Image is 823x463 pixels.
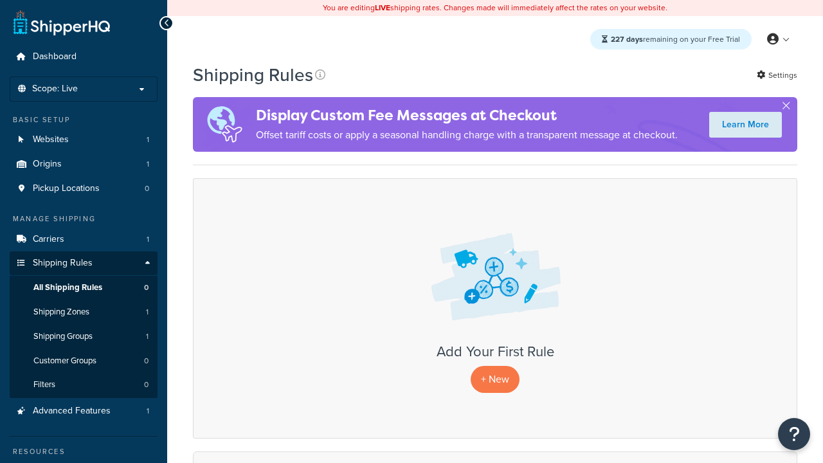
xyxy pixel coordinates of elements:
div: Basic Setup [10,114,158,125]
a: All Shipping Rules 0 [10,276,158,300]
li: Origins [10,152,158,176]
span: All Shipping Rules [33,282,102,293]
span: Pickup Locations [33,183,100,194]
span: 1 [146,331,149,342]
li: Shipping Zones [10,300,158,324]
span: Dashboard [33,51,77,62]
span: Origins [33,159,62,170]
span: 1 [147,159,149,170]
li: Pickup Locations [10,177,158,201]
a: Advanced Features 1 [10,399,158,423]
a: Customer Groups 0 [10,349,158,373]
a: Shipping Zones 1 [10,300,158,324]
li: Customer Groups [10,349,158,373]
li: Carriers [10,228,158,251]
li: All Shipping Rules [10,276,158,300]
button: Open Resource Center [778,418,810,450]
span: Websites [33,134,69,145]
a: Dashboard [10,45,158,69]
li: Shipping Groups [10,325,158,349]
h3: Add Your First Rule [206,344,784,359]
p: Offset tariff costs or apply a seasonal handling charge with a transparent message at checkout. [256,126,678,144]
h4: Display Custom Fee Messages at Checkout [256,105,678,126]
div: remaining on your Free Trial [590,29,752,50]
span: 1 [147,134,149,145]
span: Shipping Zones [33,307,89,318]
a: Websites 1 [10,128,158,152]
span: Shipping Rules [33,258,93,269]
span: Advanced Features [33,406,111,417]
strong: 227 days [611,33,643,45]
span: 1 [146,307,149,318]
a: Settings [757,66,797,84]
a: Learn More [709,112,782,138]
a: Carriers 1 [10,228,158,251]
span: 1 [147,406,149,417]
a: ShipperHQ Home [14,10,110,35]
span: Scope: Live [32,84,78,95]
span: 1 [147,234,149,245]
span: 0 [144,282,149,293]
a: Pickup Locations 0 [10,177,158,201]
li: Websites [10,128,158,152]
img: duties-banner-06bc72dcb5fe05cb3f9472aba00be2ae8eb53ab6f0d8bb03d382ba314ac3c341.png [193,97,256,152]
span: Filters [33,379,55,390]
span: 0 [144,356,149,367]
a: Shipping Rules [10,251,158,275]
b: LIVE [375,2,390,14]
h1: Shipping Rules [193,62,313,87]
p: + New [471,366,520,392]
a: Origins 1 [10,152,158,176]
span: 0 [144,379,149,390]
span: Shipping Groups [33,331,93,342]
div: Resources [10,446,158,457]
a: Filters 0 [10,373,158,397]
span: Carriers [33,234,64,245]
li: Filters [10,373,158,397]
div: Manage Shipping [10,213,158,224]
a: Shipping Groups 1 [10,325,158,349]
li: Advanced Features [10,399,158,423]
span: Customer Groups [33,356,96,367]
li: Shipping Rules [10,251,158,398]
span: 0 [145,183,149,194]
